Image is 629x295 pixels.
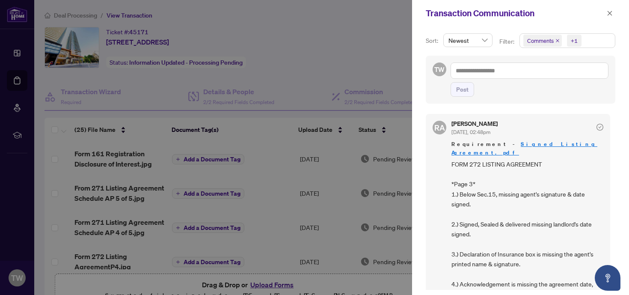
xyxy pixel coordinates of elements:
[527,36,554,45] span: Comments
[451,129,490,135] span: [DATE], 02:48pm
[426,7,604,20] div: Transaction Communication
[451,140,603,157] span: Requirement -
[523,35,562,47] span: Comments
[434,122,445,134] span: RA
[451,121,498,127] h5: [PERSON_NAME]
[596,124,603,131] span: check-circle
[451,140,597,156] a: Signed Listing Agreement.pdf
[555,39,560,43] span: close
[595,265,620,291] button: Open asap
[499,37,516,46] p: Filter:
[607,10,613,16] span: close
[426,36,440,45] p: Sort:
[451,82,474,97] button: Post
[434,64,445,74] span: TW
[571,36,578,45] div: +1
[448,34,487,47] span: Newest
